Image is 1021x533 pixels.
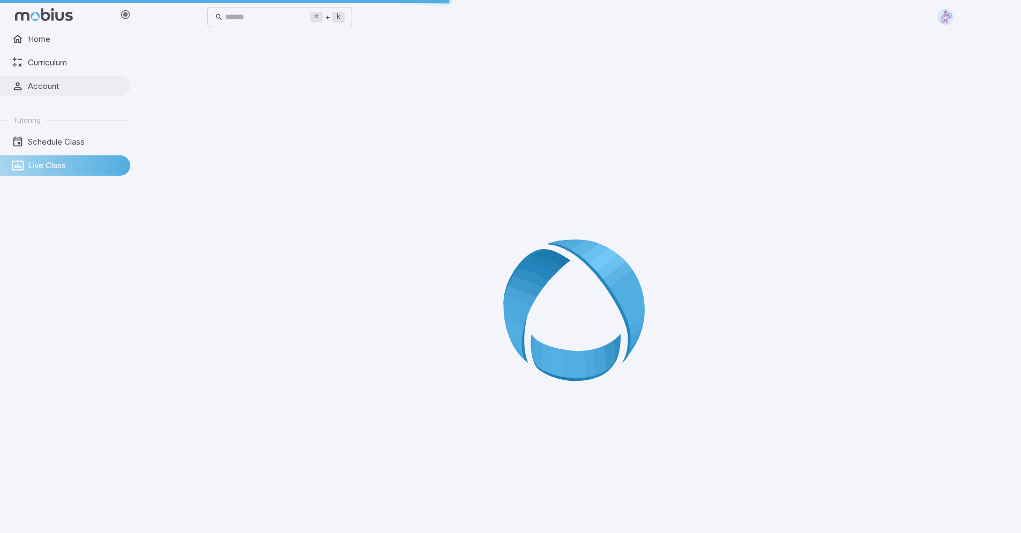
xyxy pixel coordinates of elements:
span: Home [28,33,123,45]
span: Schedule Class [28,136,123,148]
img: diamond.svg [937,9,953,25]
span: Live Class [28,160,123,171]
span: Tutoring [13,115,41,125]
span: Account [28,80,123,92]
div: + [310,11,345,24]
span: Curriculum [28,57,123,69]
kbd: k [332,12,345,22]
kbd: ⌘ [310,12,323,22]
